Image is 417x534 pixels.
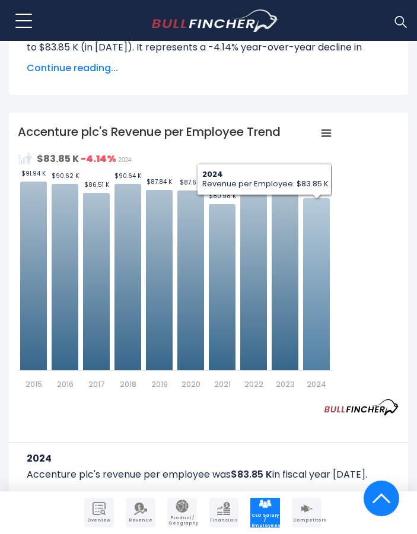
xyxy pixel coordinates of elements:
span: 2024 [118,157,131,163]
text: 2023 [276,379,295,390]
span: Revenue [127,518,154,523]
text: 2018 [120,379,136,390]
span: Product / Geography [168,516,196,526]
a: Company Product/Geography [167,498,197,527]
a: Go to homepage [152,9,279,32]
text: 2015 [26,379,42,390]
text: 2024 [307,379,326,390]
b: $83.85 K [231,468,272,481]
span: Competitors [293,518,320,523]
text: 2020 [182,379,200,390]
text: $90.62 K [52,171,79,180]
a: Company Competitors [292,498,321,527]
text: $87.6 K [180,178,202,187]
text: 2022 [244,379,263,390]
text: $90.64 K [114,171,142,180]
tspan: Accenture plc's Revenue per Employee Trend [18,123,281,140]
a: Company Financials [209,498,238,527]
strong: $83.85 K [37,152,79,166]
svg: Accenture plc's Revenue per Employee Trend [18,123,332,390]
text: $85.43 K [241,182,268,191]
text: 2021 [214,379,231,390]
span: Overview [85,518,113,523]
strong: -4.14% [81,152,116,166]
text: 2017 [88,379,104,390]
a: Company Revenue [126,498,155,527]
text: 2016 [57,379,74,390]
text: $87.84 K [147,177,173,186]
span: Continue reading... [27,61,390,75]
text: 2019 [151,379,168,390]
text: $87.46 K [272,178,298,187]
text: $80.98 K [209,192,237,201]
h3: 2024 [27,451,390,466]
text: $83.85 K [303,186,330,195]
span: CEO Salary / Employees [252,513,279,528]
img: bullfincher logo [152,9,279,32]
a: Company Employees [250,498,280,527]
p: Accenture plc's revenue per employee was in fiscal year [DATE]. [27,468,390,482]
img: RevenuePerEmployee.svg [18,151,32,166]
text: $86.51 K [84,180,110,189]
span: Financials [210,518,237,523]
a: Company Overview [84,498,114,527]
